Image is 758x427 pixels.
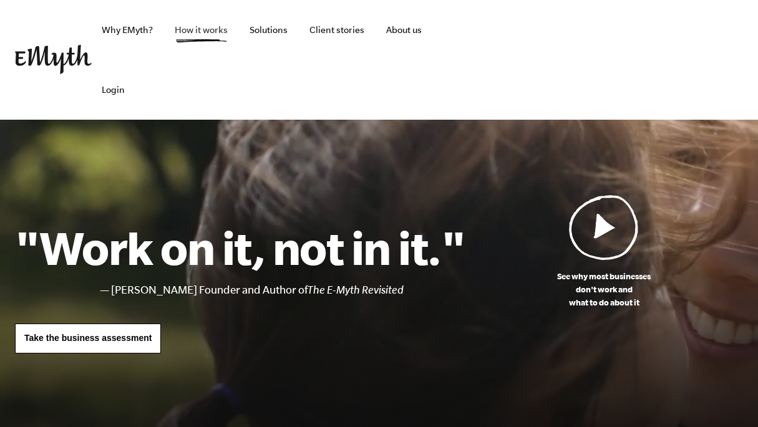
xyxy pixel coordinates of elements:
[465,194,743,309] a: See why most businessesdon't work andwhat to do about it
[308,284,404,296] i: The E-Myth Revisited
[569,194,639,260] img: Play Video
[111,281,465,299] li: [PERSON_NAME] Founder and Author of
[24,333,152,343] span: Take the business assessment
[15,324,161,353] a: Take the business assessment
[696,367,758,427] iframe: Chat Widget
[465,270,743,309] p: See why most businesses don't work and what to do about it
[15,220,465,275] h1: "Work on it, not in it."
[15,45,92,74] img: EMyth
[92,60,135,120] a: Login
[612,46,743,74] iframe: Embedded CTA
[475,46,606,74] iframe: Embedded CTA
